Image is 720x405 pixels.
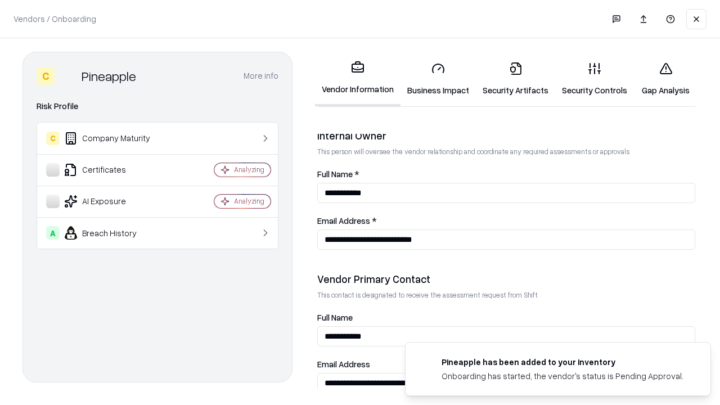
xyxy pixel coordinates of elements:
div: Analyzing [234,196,264,206]
label: Email Address [317,360,695,368]
div: C [37,67,55,85]
a: Business Impact [400,53,476,105]
div: Pineapple has been added to your inventory [442,356,683,368]
div: Risk Profile [37,100,278,113]
a: Security Controls [555,53,634,105]
div: Pineapple [82,67,136,85]
img: Pineapple [59,67,77,85]
a: Vendor Information [315,52,400,106]
p: Vendors / Onboarding [13,13,96,25]
a: Gap Analysis [634,53,697,105]
div: C [46,132,60,145]
label: Full Name [317,313,695,322]
div: Breach History [46,226,181,240]
p: This person will oversee the vendor relationship and coordinate any required assessments or appro... [317,147,695,156]
div: Analyzing [234,165,264,174]
div: Vendor Primary Contact [317,272,695,286]
a: Security Artifacts [476,53,555,105]
label: Full Name * [317,170,695,178]
button: More info [244,66,278,86]
div: AI Exposure [46,195,181,208]
img: pineappleenergy.com [419,356,433,370]
div: Certificates [46,163,181,177]
div: Onboarding has started, the vendor's status is Pending Approval. [442,370,683,382]
p: This contact is designated to receive the assessment request from Shift [317,290,695,300]
div: A [46,226,60,240]
div: Company Maturity [46,132,181,145]
div: Internal Owner [317,129,695,142]
label: Email Address * [317,217,695,225]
